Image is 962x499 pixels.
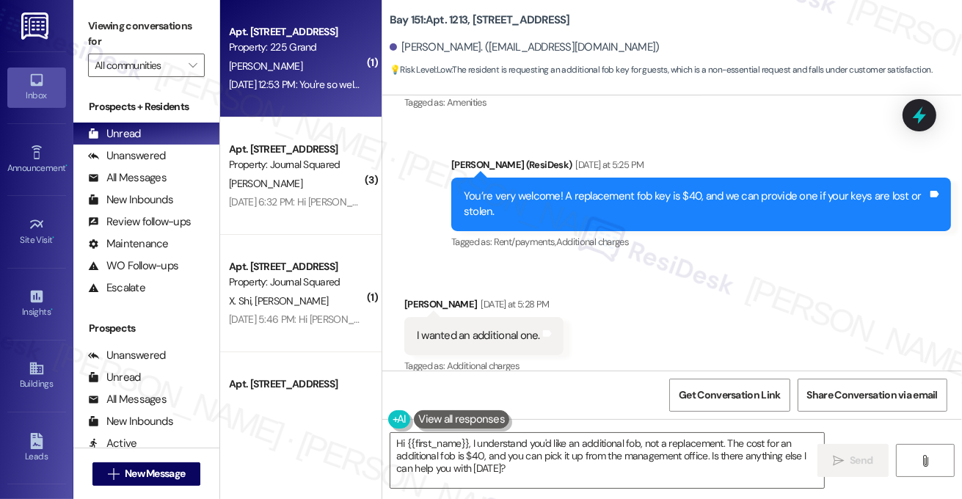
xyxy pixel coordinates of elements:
[229,40,365,55] div: Property: 225 Grand
[88,436,137,451] div: Active
[390,40,660,55] div: [PERSON_NAME]. ([EMAIL_ADDRESS][DOMAIN_NAME])
[88,126,141,142] div: Unread
[404,92,697,113] div: Tagged as:
[404,296,564,317] div: [PERSON_NAME]
[95,54,181,77] input: All communities
[229,24,365,40] div: Apt. [STREET_ADDRESS]
[229,274,365,290] div: Property: Journal Squared
[88,170,167,186] div: All Messages
[390,12,570,28] b: Bay 151: Apt. 1213, [STREET_ADDRESS]
[88,414,173,429] div: New Inbounds
[229,294,255,307] span: X. Shi
[88,148,166,164] div: Unanswered
[390,64,451,76] strong: 💡 Risk Level: Low
[390,433,824,488] textarea: Hi {{first_name}}, I understand you'd like an additional fob, not a replacement. The cost for an ...
[229,259,365,274] div: Apt. [STREET_ADDRESS]
[229,157,365,172] div: Property: Journal Squared
[51,305,53,315] span: •
[451,231,951,252] div: Tagged as:
[572,157,644,172] div: [DATE] at 5:25 PM
[447,360,520,372] span: Additional charges
[88,15,205,54] label: Viewing conversations for
[88,348,166,363] div: Unanswered
[229,177,302,190] span: [PERSON_NAME]
[7,429,66,468] a: Leads
[88,214,191,230] div: Review follow-ups
[88,392,167,407] div: All Messages
[556,236,629,248] span: Additional charges
[73,99,219,114] div: Prospects + Residents
[478,296,550,312] div: [DATE] at 5:28 PM
[108,468,119,480] i: 
[417,328,540,343] div: I wanted an additional one.
[7,284,66,324] a: Insights •
[229,392,365,407] div: Property: 225 Grand
[669,379,790,412] button: Get Conversation Link
[229,376,365,392] div: Apt. [STREET_ADDRESS]
[229,59,302,73] span: [PERSON_NAME]
[798,379,947,412] button: Share Conversation via email
[817,444,889,477] button: Send
[494,236,556,248] span: Rent/payments ,
[65,161,68,171] span: •
[679,387,780,403] span: Get Conversation Link
[451,157,951,178] div: [PERSON_NAME] (ResiDesk)
[125,466,185,481] span: New Message
[53,233,55,243] span: •
[229,142,365,157] div: Apt. [STREET_ADDRESS]
[88,236,169,252] div: Maintenance
[88,258,178,274] div: WO Follow-ups
[229,78,395,91] div: [DATE] 12:53 PM: You're so welcome! 😊
[850,453,872,468] span: Send
[833,455,844,467] i: 
[447,96,487,109] span: Amenities
[7,212,66,252] a: Site Visit •
[21,12,51,40] img: ResiDesk Logo
[919,455,930,467] i: 
[255,294,328,307] span: [PERSON_NAME]
[7,356,66,396] a: Buildings
[73,321,219,336] div: Prospects
[189,59,197,71] i: 
[88,280,145,296] div: Escalate
[404,355,564,376] div: Tagged as:
[807,387,938,403] span: Share Conversation via email
[464,189,928,220] div: You’re very welcome! A replacement fob key is $40, and we can provide one if your keys are lost o...
[92,462,201,486] button: New Message
[7,68,66,107] a: Inbox
[88,370,141,385] div: Unread
[390,62,932,78] span: : The resident is requesting an additional fob key for guests, which is a non-essential request a...
[88,192,173,208] div: New Inbounds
